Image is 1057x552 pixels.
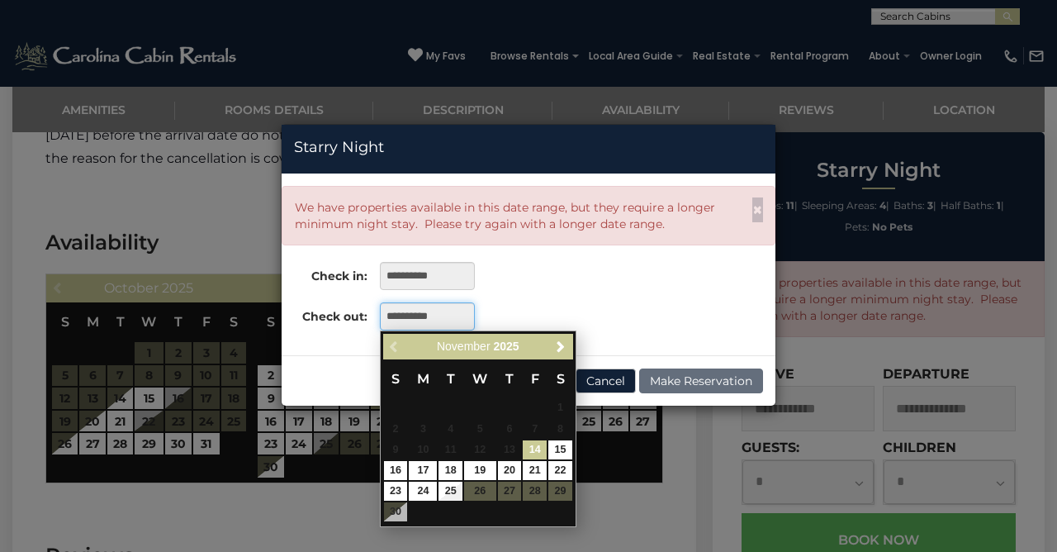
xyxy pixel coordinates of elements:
[463,460,496,481] td: $240
[408,481,438,502] td: $240
[463,440,496,460] td: Checkout must be after start date
[547,398,573,419] td: Checkout must be after start date
[497,460,523,481] td: $296
[408,419,438,440] td: Checkout must be after start date
[438,482,462,501] a: 25
[547,440,573,460] td: $450
[464,420,495,439] span: 5
[523,440,547,459] a: 14
[409,461,437,480] a: 17
[493,340,519,353] span: 2025
[282,302,367,325] label: Check out:
[557,371,565,387] span: Saturday
[498,420,522,439] span: 6
[295,199,746,232] div: We have properties available in this date range, but they require a longer minimum night stay. Pl...
[463,419,496,440] td: Checkout must be after start date
[497,419,523,440] td: Checkout must be after start date
[408,460,438,481] td: $240
[464,461,495,480] a: 19
[472,371,487,387] span: Wednesday
[384,440,408,459] span: 9
[505,371,514,387] span: Thursday
[438,440,463,460] td: Checkout must be after start date
[409,440,437,459] span: 10
[752,199,763,220] span: ×
[438,461,462,480] a: 18
[498,440,522,459] span: 13
[417,371,429,387] span: Monday
[547,419,573,440] td: Checkout must be after start date
[383,419,409,440] td: Checkout must be after start date
[639,369,763,393] button: Make Reservation
[523,461,547,480] a: 21
[437,340,491,353] span: November
[554,340,567,353] span: Next
[438,460,463,481] td: $240
[294,137,763,159] h4: Starry Night
[282,262,367,284] label: Check in:
[531,371,539,387] span: Friday
[548,461,572,480] a: 22
[384,461,408,480] a: 16
[548,440,572,459] a: 15
[391,371,400,387] span: Sunday
[551,336,571,357] a: Next
[438,419,463,440] td: Checkout must be after start date
[523,420,547,439] span: 7
[447,371,455,387] span: Tuesday
[384,482,408,501] a: 23
[409,482,437,501] a: 24
[548,399,572,418] span: 1
[576,369,636,393] button: Cancel
[408,440,438,460] td: Checkout must be after start date
[548,420,572,439] span: 8
[383,460,409,481] td: $271
[522,440,547,460] td: $495
[498,461,522,480] a: 20
[464,440,495,459] span: 12
[384,420,408,439] span: 2
[409,420,437,439] span: 3
[438,420,462,439] span: 4
[383,440,409,460] td: Checkout must be after start date
[438,440,462,459] span: 11
[383,481,409,502] td: $417
[752,197,763,222] button: Close
[497,440,523,460] td: Checkout must be after start date
[522,460,547,481] td: $449
[438,481,463,502] td: $552
[522,419,547,440] td: Checkout must be after start date
[547,460,573,481] td: $460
